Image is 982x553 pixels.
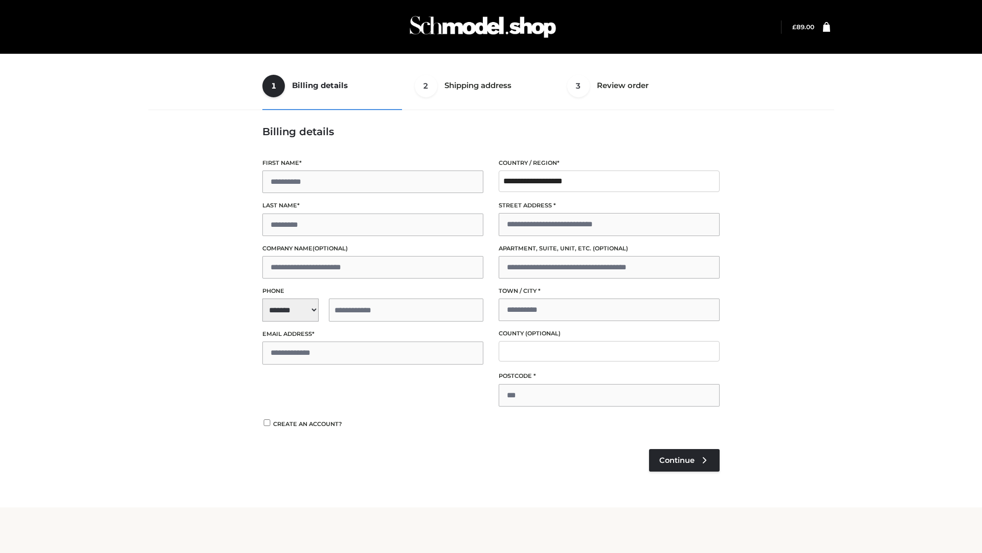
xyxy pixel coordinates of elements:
[499,286,720,296] label: Town / City
[792,23,796,31] span: £
[406,7,560,47] img: Schmodel Admin 964
[262,244,483,253] label: Company name
[499,329,720,338] label: County
[273,420,342,428] span: Create an account?
[659,456,695,465] span: Continue
[262,419,272,426] input: Create an account?
[649,449,720,472] a: Continue
[792,23,814,31] a: £89.00
[262,286,483,296] label: Phone
[499,244,720,253] label: Apartment, suite, unit, etc.
[593,245,628,252] span: (optional)
[792,23,814,31] bdi: 89.00
[262,201,483,210] label: Last name
[499,201,720,210] label: Street address
[499,158,720,168] label: Country / Region
[313,245,348,252] span: (optional)
[262,125,720,138] h3: Billing details
[262,158,483,168] label: First name
[262,329,483,339] label: Email address
[525,330,561,337] span: (optional)
[499,371,720,381] label: Postcode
